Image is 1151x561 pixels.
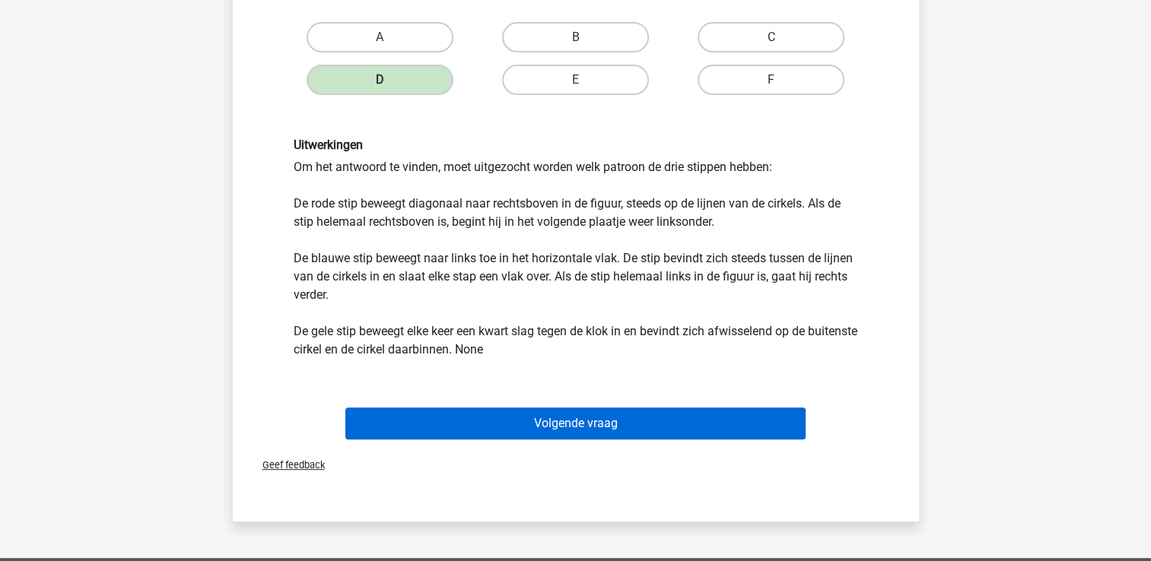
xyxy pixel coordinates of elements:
label: F [698,65,844,95]
h6: Uitwerkingen [294,138,858,152]
label: E [502,65,649,95]
button: Volgende vraag [345,407,806,439]
label: D [307,65,453,95]
label: A [307,22,453,52]
label: C [698,22,844,52]
span: Geef feedback [250,459,325,471]
div: Om het antwoord te vinden, moet uitgezocht worden welk patroon de drie stippen hebben: De rode st... [282,138,870,359]
label: B [502,22,649,52]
